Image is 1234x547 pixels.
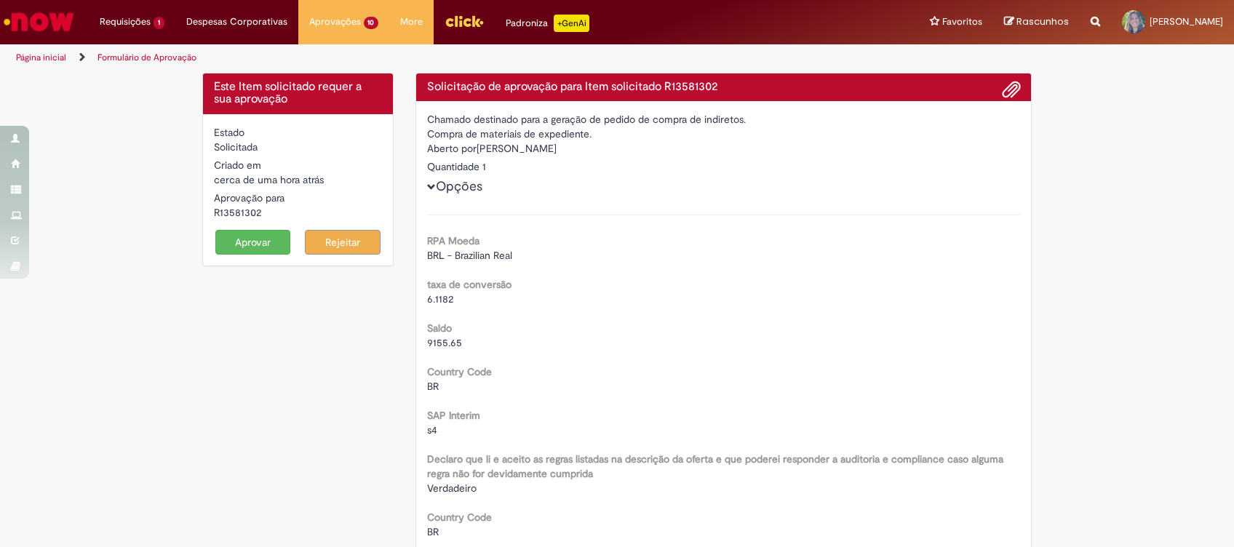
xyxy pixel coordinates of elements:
[214,158,261,172] label: Criado em
[554,15,589,32] p: +GenAi
[305,230,381,255] button: Rejeitar
[427,322,452,335] b: Saldo
[427,423,437,436] span: s4
[214,125,244,140] label: Estado
[364,17,379,29] span: 10
[1004,15,1069,29] a: Rascunhos
[427,336,462,349] span: 9155.65
[214,140,382,154] div: Solicitada
[427,452,1003,480] b: Declaro que li e aceito as regras listadas na descrição da oferta e que poderei responder a audit...
[427,249,512,262] span: BRL - Brazilian Real
[427,292,453,306] span: 6.1182
[400,15,423,29] span: More
[427,482,477,495] span: Verdadeiro
[445,10,484,32] img: click_logo_yellow_360x200.png
[942,15,982,29] span: Favoritos
[214,173,324,186] time: 30/09/2025 12:42:38
[427,234,479,247] b: RPA Moeda
[215,230,291,255] button: Aprovar
[427,525,439,538] span: BR
[427,141,477,156] label: Aberto por
[309,15,361,29] span: Aprovações
[11,44,812,71] ul: Trilhas de página
[506,15,589,32] div: Padroniza
[97,52,196,63] a: Formulário de Aprovação
[427,127,1021,141] div: Compra de materiais de expediente.
[1,7,76,36] img: ServiceNow
[427,409,480,422] b: SAP Interim
[214,205,382,220] div: R13581302
[427,511,492,524] b: Country Code
[427,141,1021,159] div: [PERSON_NAME]
[154,17,164,29] span: 1
[16,52,66,63] a: Página inicial
[427,112,1021,127] div: Chamado destinado para a geração de pedido de compra de indiretos.
[427,365,492,378] b: Country Code
[1016,15,1069,28] span: Rascunhos
[214,81,382,106] h4: Este Item solicitado requer a sua aprovação
[186,15,287,29] span: Despesas Corporativas
[1150,15,1223,28] span: [PERSON_NAME]
[214,191,284,205] label: Aprovação para
[427,278,511,291] b: taxa de conversão
[100,15,151,29] span: Requisições
[427,159,1021,174] div: Quantidade 1
[427,380,439,393] span: BR
[214,173,324,186] span: cerca de uma hora atrás
[427,81,1021,94] h4: Solicitação de aprovação para Item solicitado R13581302
[214,172,382,187] div: 30/09/2025 12:42:38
